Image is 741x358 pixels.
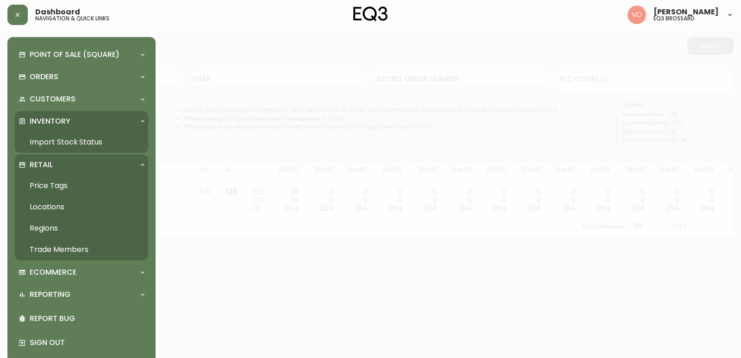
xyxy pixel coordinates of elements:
div: 179,99$ [132,34,153,42]
span: [PERSON_NAME] [653,8,719,16]
div: Jeté [19,34,70,46]
h5: eq3 brossard [653,16,695,21]
a: Regions [15,218,148,239]
div: Reporting [15,284,148,305]
div: Gris clair [69,34,132,46]
p: Ecommerce [30,267,76,277]
div: Customers [15,89,148,109]
a: Import Stock Status [15,132,148,153]
p: Reporting [30,289,70,300]
img: 34cbe8de67806989076631741e6a7c6b [628,6,646,24]
div: Sign Out [15,331,148,355]
div: Point of Sale (Square) [15,44,148,65]
a: Trade Members [15,239,148,260]
img: logo [353,6,388,21]
p: Orders [30,72,58,82]
a: Price Tags [15,175,148,196]
p: Inventory [30,116,70,126]
div: Report Bug [15,307,148,331]
div: Retail [15,155,148,175]
h5: navigation & quick links [35,16,109,21]
p: Report Bug [30,314,144,324]
div: Orders [15,67,148,87]
p: Retail [30,160,53,170]
a: Locations [15,196,148,218]
p: Point of Sale (Square) [30,50,119,60]
p: Customers [30,94,75,104]
div: [PERSON_NAME] [19,17,153,31]
div: Inventory [15,111,148,132]
span: Dashboard [35,8,80,16]
p: Sign Out [30,338,144,348]
div: Ecommerce [15,262,148,283]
